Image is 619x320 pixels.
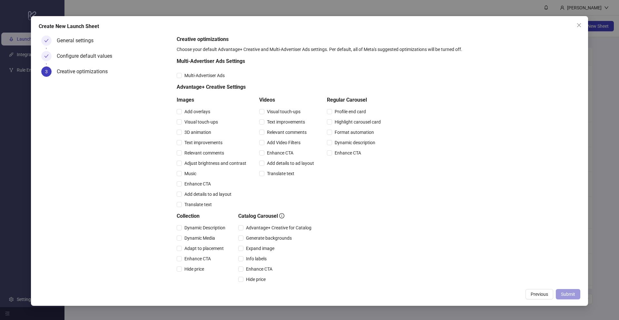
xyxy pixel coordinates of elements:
[177,212,228,220] h5: Collection
[39,23,580,30] div: Create New Launch Sheet
[44,54,49,58] span: check
[243,235,294,242] span: Generate backgrounds
[182,72,227,79] span: Multi-Advertiser Ads
[556,289,580,299] button: Submit
[576,23,582,28] span: close
[57,35,99,46] div: General settings
[264,160,317,167] span: Add details to ad layout
[279,213,284,218] span: info-circle
[177,96,249,104] h5: Images
[243,276,268,283] span: Hide price
[57,51,117,61] div: Configure default values
[259,96,317,104] h5: Videos
[243,224,314,231] span: Advantage+ Creative for Catalog
[182,129,214,136] span: 3D animation
[177,83,383,91] h5: Advantage+ Creative Settings
[182,265,207,273] span: Hide price
[182,118,221,125] span: Visual touch-ups
[531,292,548,297] span: Previous
[182,149,227,156] span: Relevant comments
[177,46,578,53] div: Choose your default Advantage+ Creative and Multi-Advertiser Ads settings. Per default, all of Me...
[264,149,296,156] span: Enhance CTA
[327,96,383,104] h5: Regular Carousel
[182,235,218,242] span: Dynamic Media
[526,289,553,299] button: Previous
[264,118,308,125] span: Text improvements
[264,139,303,146] span: Add Video Filters
[264,108,303,115] span: Visual touch-ups
[182,224,228,231] span: Dynamic Description
[182,108,213,115] span: Add overlays
[182,170,199,177] span: Music
[182,255,213,262] span: Enhance CTA
[182,139,225,146] span: Text improvements
[177,57,383,65] h5: Multi-Advertiser Ads Settings
[243,255,269,262] span: Info labels
[182,180,213,187] span: Enhance CTA
[177,35,578,43] h5: Creative optimizations
[44,38,49,43] span: check
[264,170,297,177] span: Translate text
[332,108,368,115] span: Profile end card
[182,191,234,198] span: Add details to ad layout
[182,245,226,252] span: Adapt to placement
[561,292,575,297] span: Submit
[182,201,214,208] span: Translate text
[332,118,383,125] span: Highlight carousel card
[332,139,378,146] span: Dynamic description
[264,129,309,136] span: Relevant comments
[574,20,584,30] button: Close
[243,245,277,252] span: Expand image
[45,69,48,74] span: 3
[332,149,364,156] span: Enhance CTA
[182,160,249,167] span: Adjust brightness and contrast
[238,212,314,220] h5: Catalog Carousel
[57,66,113,77] div: Creative optimizations
[243,265,275,273] span: Enhance CTA
[332,129,377,136] span: Format automation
